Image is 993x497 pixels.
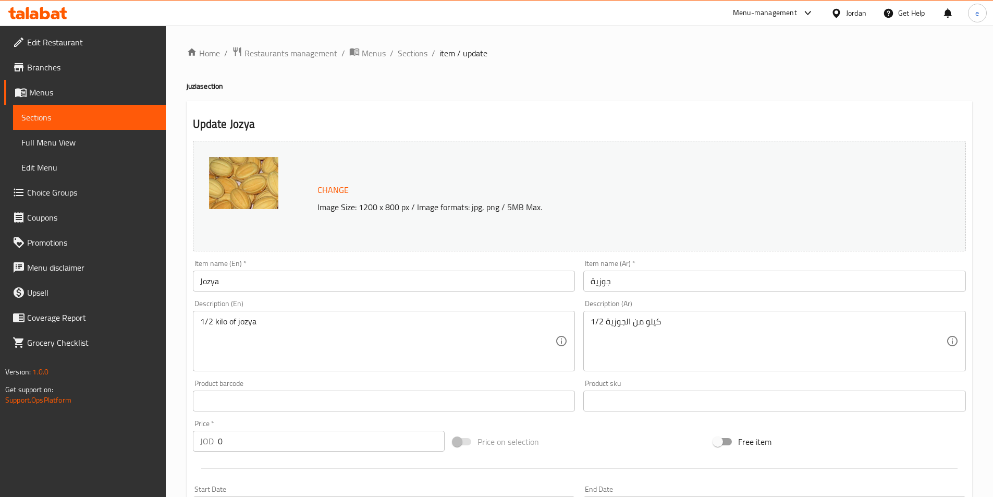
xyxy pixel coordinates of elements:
span: Change [317,183,349,198]
img: mmw_638042321880161022 [209,157,278,209]
span: Free item [738,435,771,448]
a: Sections [13,105,166,130]
button: Change [313,179,353,201]
textarea: 1/2 كيلو من الجوزية [591,317,946,366]
input: Please enter product sku [583,391,966,411]
span: item / update [439,47,487,59]
p: Image Size: 1200 x 800 px / Image formats: jpg, png / 5MB Max. [313,201,869,213]
div: Menu-management [733,7,797,19]
nav: breadcrumb [187,46,972,60]
span: Get support on: [5,383,53,396]
span: Menus [29,86,157,99]
textarea: 1/2 kilo of jozya [200,317,556,366]
span: e [975,7,979,19]
li: / [224,47,228,59]
a: Menus [349,46,386,60]
input: Please enter product barcode [193,391,575,411]
span: Edit Restaurant [27,36,157,49]
span: Full Menu View [21,136,157,149]
h2: Update Jozya [193,116,966,132]
a: Edit Restaurant [4,30,166,55]
span: Price on selection [477,435,539,448]
a: Promotions [4,230,166,255]
input: Enter name En [193,271,575,292]
span: Sections [21,111,157,124]
input: Please enter price [218,431,445,452]
span: Upsell [27,286,157,299]
input: Enter name Ar [583,271,966,292]
span: Edit Menu [21,161,157,174]
span: Branches [27,61,157,74]
a: Restaurants management [232,46,337,60]
span: 1.0.0 [32,365,48,379]
span: Menus [362,47,386,59]
h4: juzia section [187,81,972,91]
span: Version: [5,365,31,379]
a: Menu disclaimer [4,255,166,280]
a: Sections [398,47,427,59]
a: Coupons [4,205,166,230]
p: JOD [200,435,214,447]
li: / [432,47,435,59]
span: Grocery Checklist [27,336,157,349]
span: Coupons [27,211,157,224]
a: Home [187,47,220,59]
a: Grocery Checklist [4,330,166,355]
div: Jordan [846,7,866,19]
a: Menus [4,80,166,105]
a: Choice Groups [4,180,166,205]
span: Restaurants management [244,47,337,59]
li: / [341,47,345,59]
a: Support.OpsPlatform [5,393,71,407]
a: Full Menu View [13,130,166,155]
li: / [390,47,394,59]
a: Edit Menu [13,155,166,180]
a: Branches [4,55,166,80]
a: Coverage Report [4,305,166,330]
span: Choice Groups [27,186,157,199]
a: Upsell [4,280,166,305]
span: Menu disclaimer [27,261,157,274]
span: Coverage Report [27,311,157,324]
span: Promotions [27,236,157,249]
